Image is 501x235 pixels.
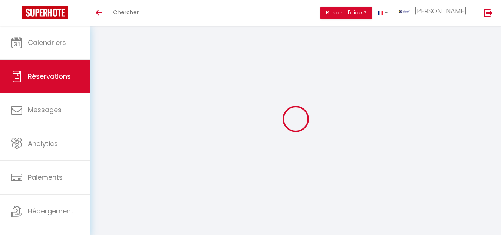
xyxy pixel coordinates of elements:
[484,8,493,17] img: logout
[415,6,467,16] span: [PERSON_NAME]
[28,139,58,148] span: Analytics
[28,38,66,47] span: Calendriers
[28,173,63,182] span: Paiements
[28,105,62,114] span: Messages
[113,8,139,16] span: Chercher
[320,7,372,19] button: Besoin d'aide ?
[28,72,71,81] span: Réservations
[399,10,410,13] img: ...
[28,206,73,216] span: Hébergement
[22,6,68,19] img: Super Booking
